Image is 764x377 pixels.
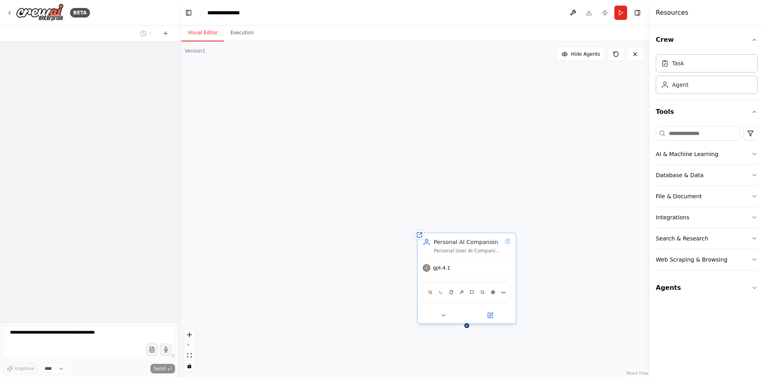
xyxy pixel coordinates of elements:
button: Start a new chat [159,29,172,38]
div: Task [672,59,684,67]
button: Agents [656,277,758,299]
button: Database & Data [656,165,758,186]
button: Click to speak your automation idea [160,344,172,356]
span: Send [154,365,166,372]
button: Integrations [656,207,758,228]
button: Hide left sidebar [183,7,194,18]
div: BETA [70,8,90,18]
div: Version 1 [185,48,205,54]
div: React Flow controls [184,330,195,371]
img: Box [501,287,505,297]
div: Web Scraping & Browsing [656,256,727,264]
div: Personal AI CompanionPersonal User AI Companion as Virtual Presence with character and persona. S... [417,232,516,324]
button: zoom out [184,340,195,350]
div: File & Document [656,192,702,200]
button: AI & Machine Learning [656,144,758,164]
a: React Flow attribution [627,371,648,375]
div: Personal AI Companion [434,238,501,246]
img: QdrantVectorSearchTool [480,287,484,297]
button: Web Scraping & Browsing [656,249,758,270]
div: Personal User AI Companion as Virtual Presence with character and persona. Supports and interacts... [434,248,501,254]
button: fit view [184,350,195,361]
button: zoom in [184,330,195,340]
button: Execution [224,25,260,41]
img: FileReadTool [449,287,453,297]
div: Tools [656,123,758,277]
button: Visual Editor [181,25,224,41]
div: Integrations [656,213,689,221]
div: Agent [672,81,688,89]
button: Crew [656,29,758,51]
button: Tools [656,101,758,123]
button: toggle interactivity [184,361,195,371]
div: Crew [656,51,758,100]
button: Hide Agents [557,48,605,61]
h4: Resources [656,8,688,18]
div: Shared agent from repository [415,230,424,240]
img: WebsiteSearchTool [491,287,495,297]
img: FileWriterTool [460,287,464,297]
button: Send [150,364,175,373]
div: Database & Data [656,171,704,179]
button: Switch to previous chat [137,29,156,38]
div: AI & Machine Learning [656,150,718,158]
img: CodeInterpreterTool [439,287,442,297]
nav: breadcrumb [207,9,240,17]
span: gpt-4.1 [433,265,450,271]
span: Improve [15,365,34,372]
button: File & Document [656,186,758,207]
img: Logo [16,4,64,21]
img: NL2SQLTool [470,287,474,297]
div: Search & Research [656,234,708,242]
button: Improve [3,363,38,374]
span: Hide Agents [571,51,600,57]
button: Open in side panel [468,311,513,320]
img: BraveSearchTool [428,287,432,297]
button: Hide right sidebar [632,7,643,18]
button: Upload files [146,344,158,356]
button: Search & Research [656,228,758,249]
